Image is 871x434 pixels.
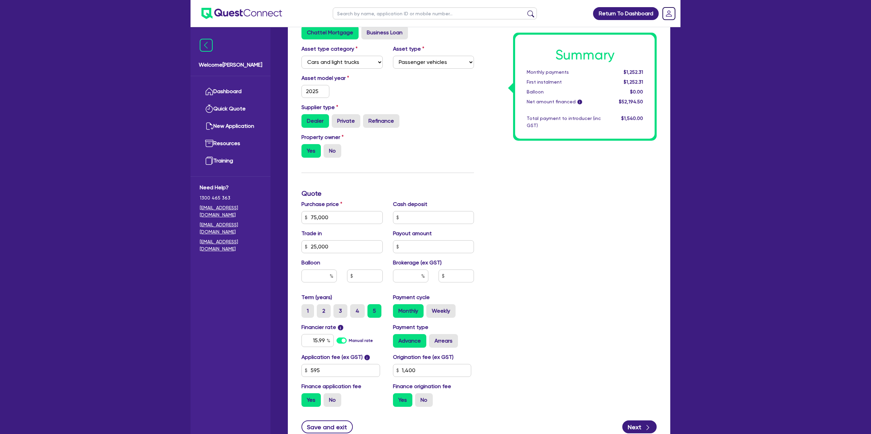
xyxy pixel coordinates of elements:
label: Asset type [393,45,424,53]
div: Net amount financed [522,98,606,105]
label: Trade in [301,229,322,238]
label: Origination fee (ex GST) [393,353,454,361]
label: Asset type category [301,45,358,53]
img: new-application [205,122,213,130]
label: Business Loan [361,26,408,39]
a: [EMAIL_ADDRESS][DOMAIN_NAME] [200,238,261,253]
label: Arrears [429,334,458,348]
label: Finance application fee [301,382,361,390]
label: Supplier type [301,103,338,111]
label: No [324,393,341,407]
label: Brokerage (ex GST) [393,259,442,267]
span: i [577,100,582,105]
label: No [415,393,433,407]
label: 1 [301,304,314,318]
div: First instalment [522,79,606,86]
img: resources [205,139,213,147]
a: Quick Quote [200,100,261,118]
span: $1,252.31 [624,69,643,75]
span: i [338,325,343,330]
label: 2 [317,304,331,318]
img: icon-menu-close [200,39,213,52]
label: 5 [367,304,381,318]
div: Total payment to introducer (inc GST) [522,115,606,129]
input: Search by name, application ID or mobile number... [333,7,537,19]
label: No [324,144,341,158]
label: Yes [301,144,321,158]
a: Resources [200,135,261,152]
button: Save and exit [301,420,353,433]
label: 4 [350,304,365,318]
label: Balloon [301,259,320,267]
label: Cash deposit [393,200,427,208]
label: Asset model year [296,74,388,82]
a: Training [200,152,261,170]
label: Weekly [426,304,456,318]
button: Next [622,420,657,433]
label: Payment cycle [393,293,430,301]
label: Monthly [393,304,424,318]
label: Financier rate [301,323,343,331]
div: Monthly payments [522,69,606,76]
span: 1300 465 363 [200,194,261,202]
a: [EMAIL_ADDRESS][DOMAIN_NAME] [200,204,261,219]
img: training [205,157,213,165]
h1: Summary [527,47,643,63]
span: $52,194.50 [619,99,643,104]
label: Term (years) [301,293,332,301]
label: Yes [393,393,412,407]
div: Balloon [522,88,606,96]
label: Chattel Mortgage [301,26,359,39]
label: Advance [393,334,426,348]
label: Finance origination fee [393,382,451,390]
h3: Quote [301,189,474,197]
span: $1,252.31 [624,79,643,85]
span: $0.00 [630,89,643,94]
label: Manual rate [349,337,373,344]
label: Refinance [363,114,399,128]
span: i [364,355,370,360]
label: Payout amount [393,229,432,238]
a: [EMAIL_ADDRESS][DOMAIN_NAME] [200,221,261,236]
label: Purchase price [301,200,342,208]
a: Dashboard [200,83,261,100]
a: Dropdown toggle [660,5,678,22]
a: New Application [200,118,261,135]
a: Return To Dashboard [593,7,659,20]
label: Application fee (ex GST) [301,353,363,361]
span: $1,540.00 [621,116,643,121]
label: Yes [301,393,321,407]
img: quest-connect-logo-blue [201,8,282,19]
label: 3 [333,304,347,318]
span: Welcome [PERSON_NAME] [199,61,262,69]
label: Property owner [301,133,344,141]
span: Need Help? [200,184,261,192]
label: Dealer [301,114,329,128]
label: Payment type [393,323,428,331]
img: quick-quote [205,105,213,113]
label: Private [332,114,360,128]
